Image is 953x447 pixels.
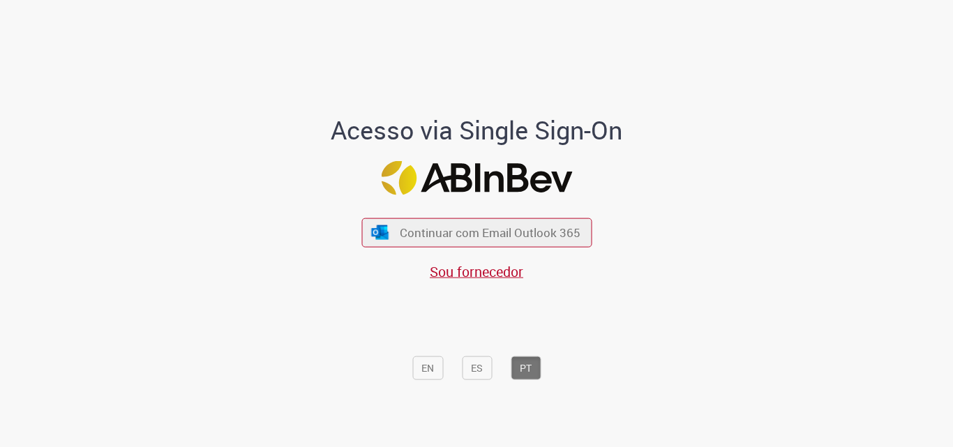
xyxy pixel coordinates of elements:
button: ES [462,356,492,379]
img: ícone Azure/Microsoft 360 [370,225,390,239]
span: Continuar com Email Outlook 365 [400,225,580,241]
button: PT [511,356,541,379]
button: EN [412,356,443,379]
h1: Acesso via Single Sign-On [283,116,670,144]
a: Sou fornecedor [430,262,523,280]
button: ícone Azure/Microsoft 360 Continuar com Email Outlook 365 [361,218,592,247]
img: Logo ABInBev [381,160,572,195]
